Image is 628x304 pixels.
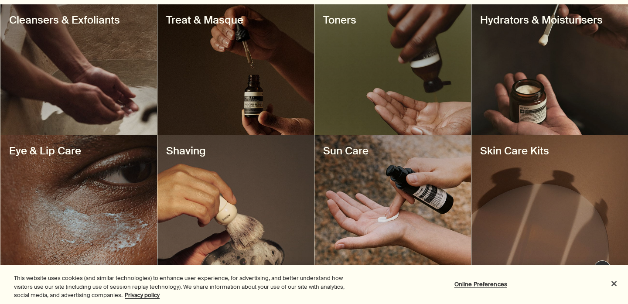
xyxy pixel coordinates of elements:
h3: Toners [323,13,462,27]
h3: Eye & Lip Care [9,144,148,158]
h3: Shaving [166,144,305,158]
a: decorativeSkin Care Kits [471,135,628,266]
h3: Sun Care [323,144,462,158]
a: decorativeTreat & Masque [157,4,314,135]
a: decorativeEye & Lip Care [0,135,157,266]
a: decorativeShaving [157,135,314,266]
a: decorativeToners [314,4,471,135]
a: decorativeHydrators & Moisturisers [471,4,628,135]
a: decorativeCleansers & Exfoliants [0,4,157,135]
a: decorativeSun Care [314,135,471,266]
button: Live Assistance [594,260,611,278]
h3: Skin Care Kits [480,144,619,158]
h3: Cleansers & Exfoliants [9,13,148,27]
button: Online Preferences, Opens the preference center dialog [454,275,508,293]
div: This website uses cookies (and similar technologies) to enhance user experience, for advertising,... [14,274,345,300]
button: Close [604,274,624,293]
h3: Hydrators & Moisturisers [480,13,619,27]
a: More information about your privacy, opens in a new tab [125,291,160,299]
h3: Treat & Masque [166,13,305,27]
